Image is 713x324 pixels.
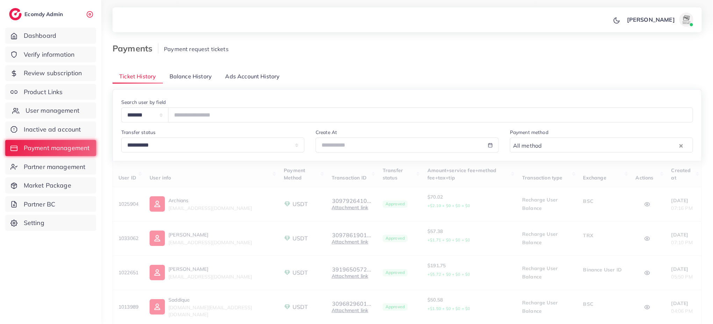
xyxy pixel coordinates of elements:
[510,138,693,153] div: Search for option
[5,177,96,193] a: Market Package
[5,215,96,231] a: Setting
[24,125,81,134] span: Inactive ad account
[5,159,96,175] a: Partner management
[24,31,56,40] span: Dashboard
[5,121,96,138] a: Inactive ad account
[164,45,229,52] span: Payment request tickets
[24,181,71,190] span: Market Package
[5,28,96,44] a: Dashboard
[24,200,56,209] span: Partner BC
[679,13,693,27] img: avatar
[121,99,166,106] label: Search user by field
[627,15,675,24] p: [PERSON_NAME]
[24,162,86,171] span: Partner management
[24,69,82,78] span: Review subscription
[9,8,65,20] a: logoEcomdy Admin
[119,72,156,80] span: Ticket History
[24,11,65,17] h2: Ecomdy Admin
[5,47,96,63] a: Verify information
[510,129,548,136] label: Payment method
[679,141,683,149] button: Clear Selected
[24,50,75,59] span: Verify information
[316,129,337,136] label: Create At
[623,13,696,27] a: [PERSON_NAME]avatar
[544,140,678,151] input: Search for option
[5,196,96,212] a: Partner BC
[24,218,44,227] span: Setting
[170,72,212,80] span: Balance History
[24,87,63,97] span: Product Links
[225,72,280,80] span: Ads Account History
[5,84,96,100] a: Product Links
[113,43,158,54] h3: Payments
[5,65,96,81] a: Review subscription
[512,140,543,151] span: All method
[121,129,156,136] label: Transfer status
[5,140,96,156] a: Payment management
[5,103,96,119] a: User management
[26,106,79,115] span: User management
[9,8,22,20] img: logo
[24,143,90,153] span: Payment management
